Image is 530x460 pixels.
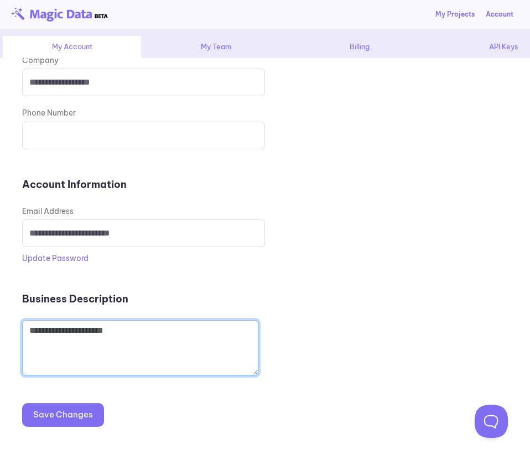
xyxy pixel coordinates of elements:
div: My Team [147,36,285,58]
div: Email Address [22,206,508,217]
p: Business Description [22,291,508,306]
img: beta-logo.png [11,7,108,22]
p: Account Information [22,177,508,192]
div: Account [486,9,513,19]
div: Company [22,55,508,66]
a: My Projects [435,9,475,19]
button: Save Changes [22,403,104,426]
div: Billing [290,36,429,58]
iframe: Toggle Customer Support [475,405,508,438]
div: Update Password [22,253,508,264]
div: My Account [3,36,141,58]
div: Phone Number [22,107,508,118]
